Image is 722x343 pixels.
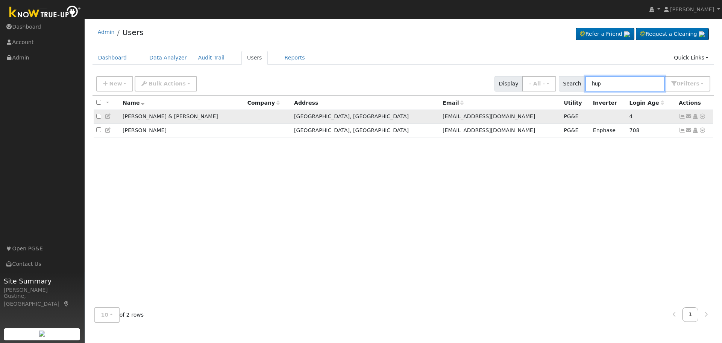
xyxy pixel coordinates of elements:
[559,76,585,91] span: Search
[679,113,686,119] a: Show Graph
[679,127,686,133] a: Show Graph
[6,4,85,21] img: Know True-Up
[699,127,706,134] a: Other actions
[144,51,193,65] a: Data Analyzer
[291,110,440,124] td: [GEOGRAPHIC_DATA], [GEOGRAPHIC_DATA]
[686,113,692,120] a: bhupton@gmail.com
[680,81,699,87] span: Filter
[93,51,133,65] a: Dashboard
[193,51,230,65] a: Audit Trail
[522,76,556,91] button: - All -
[122,28,143,37] a: Users
[241,51,268,65] a: Users
[494,76,523,91] span: Display
[101,312,109,318] span: 10
[94,307,144,323] span: of 2 rows
[664,76,710,91] button: 0Filters
[98,29,115,35] a: Admin
[291,123,440,137] td: [GEOGRAPHIC_DATA], [GEOGRAPHIC_DATA]
[593,99,624,107] div: Inverter
[4,292,80,308] div: Gustine, [GEOGRAPHIC_DATA]
[120,123,245,137] td: [PERSON_NAME]
[636,28,709,41] a: Request a Cleaning
[443,100,464,106] span: Email
[686,127,692,134] a: sinhpreet8@gmail.com
[123,100,145,106] span: Name
[629,113,633,119] span: 09/21/2025 2:51:25 PM
[696,81,699,87] span: s
[629,100,664,106] span: Days since last login
[564,99,587,107] div: Utility
[692,127,699,133] a: Login As
[4,276,80,286] span: Site Summary
[105,113,112,119] a: Edit User
[624,31,630,37] img: retrieve
[564,127,578,133] span: PG&E
[699,31,705,37] img: retrieve
[39,331,45,337] img: retrieve
[109,81,122,87] span: New
[120,110,245,124] td: [PERSON_NAME] & [PERSON_NAME]
[94,307,120,323] button: 10
[564,113,578,119] span: PG&E
[585,76,665,91] input: Search
[96,76,133,91] button: New
[443,113,535,119] span: [EMAIL_ADDRESS][DOMAIN_NAME]
[699,113,706,120] a: Other actions
[670,6,714,12] span: [PERSON_NAME]
[593,127,616,133] span: Enphase
[692,113,699,119] a: Login As
[576,28,634,41] a: Refer a Friend
[135,76,197,91] button: Bulk Actions
[105,127,112,133] a: Edit User
[63,301,70,307] a: Map
[668,51,714,65] a: Quick Links
[682,307,699,322] a: 1
[294,99,437,107] div: Address
[679,99,710,107] div: Actions
[4,286,80,294] div: [PERSON_NAME]
[247,100,280,106] span: Company name
[443,127,535,133] span: [EMAIL_ADDRESS][DOMAIN_NAME]
[279,51,311,65] a: Reports
[149,81,186,87] span: Bulk Actions
[629,127,640,133] span: 10/18/2023 3:54:20 PM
